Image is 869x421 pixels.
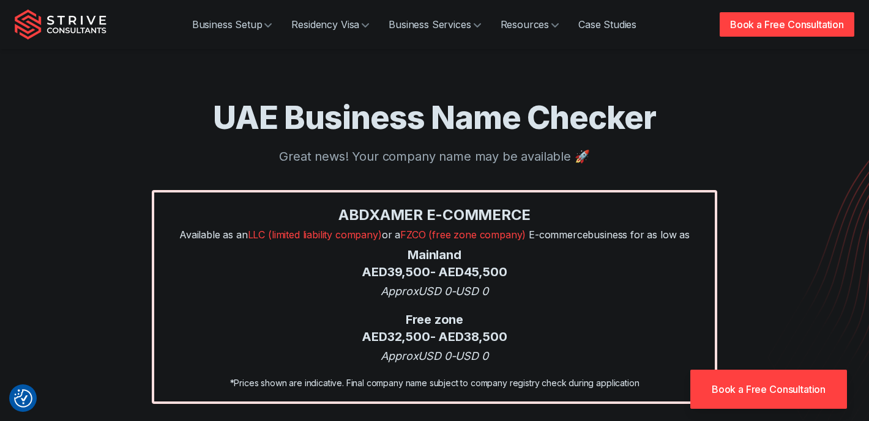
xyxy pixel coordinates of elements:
div: Mainland AED 39,500 - AED 45,500 [166,247,703,280]
button: Consent Preferences [14,389,32,408]
a: Residency Visa [282,12,379,37]
a: Book a Free Consultation [690,370,847,409]
img: Strive Consultants [15,9,106,40]
a: Business Services [379,12,490,37]
a: Book a Free Consultation [720,12,854,37]
div: *Prices shown are indicative. Final company name subject to company registry check during applica... [166,376,703,389]
a: Business Setup [182,12,282,37]
h1: UAE Business Name Checker [15,98,854,137]
a: Case Studies [569,12,646,37]
span: FZCO (free zone company) [400,229,526,241]
p: Available as an or a E-commerce business for as low as [166,227,703,242]
span: LLC (limited liability company) [248,229,382,241]
div: abdxamer e-commerce [166,205,703,225]
img: Revisit consent button [14,389,32,408]
div: Approx USD 0 - USD 0 [166,348,703,364]
div: Approx USD 0 - USD 0 [166,283,703,299]
div: Free zone AED 32,500 - AED 38,500 [166,312,703,345]
p: Great news! Your company name may be available 🚀 [15,147,854,166]
a: Resources [491,12,569,37]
